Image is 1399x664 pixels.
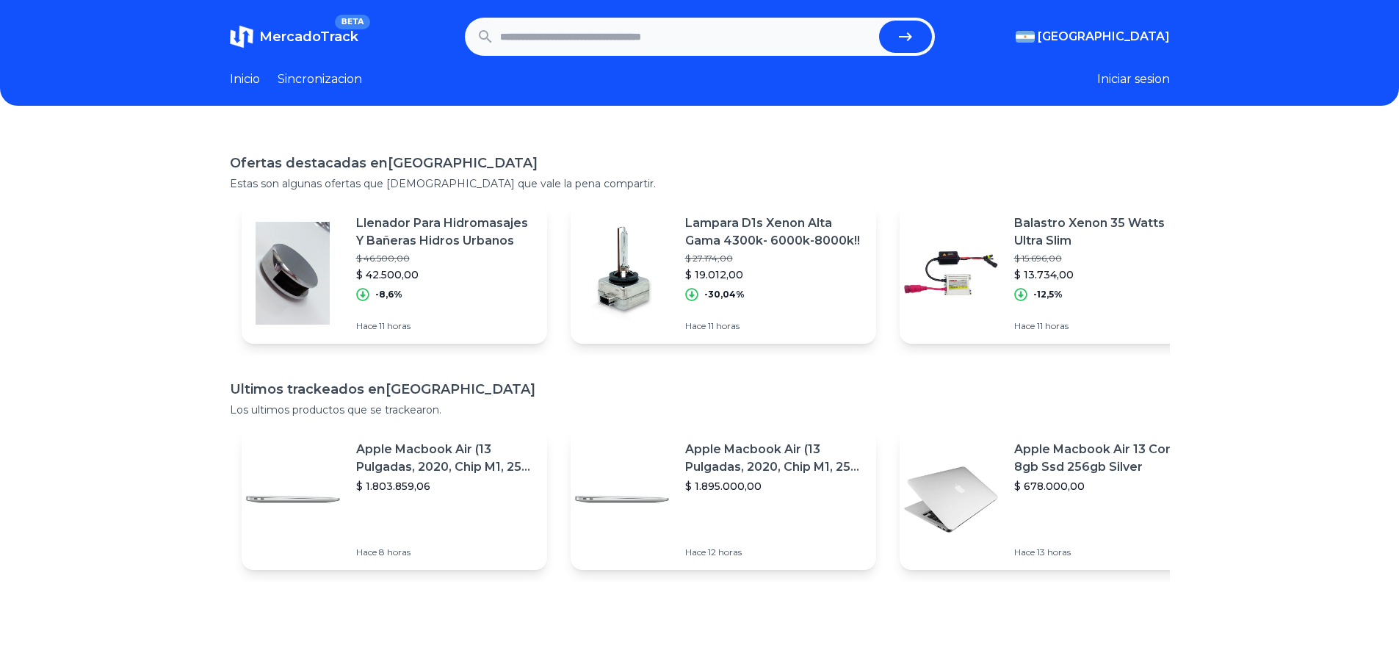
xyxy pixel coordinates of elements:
h1: Ofertas destacadas en [GEOGRAPHIC_DATA] [230,153,1170,173]
span: BETA [335,15,369,29]
p: Hace 11 horas [1014,320,1193,332]
p: $ 19.012,00 [685,267,864,282]
h1: Ultimos trackeados en [GEOGRAPHIC_DATA] [230,379,1170,400]
a: Featured imageApple Macbook Air (13 Pulgadas, 2020, Chip M1, 256 Gb De Ssd, 8 Gb De Ram) - Plata$... [242,429,547,570]
p: Estas son algunas ofertas que [DEMOGRAPHIC_DATA] que vale la pena compartir. [230,176,1170,191]
p: $ 27.174,00 [685,253,864,264]
a: Inicio [230,71,260,88]
img: MercadoTrack [230,25,253,48]
p: Hace 13 horas [1014,546,1193,558]
p: $ 15.696,00 [1014,253,1193,264]
img: Featured image [242,448,344,551]
a: Sincronizacion [278,71,362,88]
p: -30,04% [704,289,745,300]
p: -12,5% [1033,289,1063,300]
p: Los ultimos productos que se trackearon. [230,403,1170,417]
a: Featured imageLlenador Para Hidromasajes Y Bañeras Hidros Urbanos$ 46.500,00$ 42.500,00-8,6%Hace ... [242,203,547,344]
p: $ 1.803.859,06 [356,479,535,494]
img: Featured image [242,222,344,325]
img: Featured image [571,448,673,551]
a: Featured imageLampara D1s Xenon Alta Gama 4300k- 6000k-8000k!!$ 27.174,00$ 19.012,00-30,04%Hace 1... [571,203,876,344]
a: Featured imageBalastro Xenon 35 Watts Ultra Slim$ 15.696,00$ 13.734,00-12,5%Hace 11 horas [900,203,1205,344]
img: Argentina [1016,31,1035,43]
p: $ 46.500,00 [356,253,535,264]
button: Iniciar sesion [1097,71,1170,88]
span: [GEOGRAPHIC_DATA] [1038,28,1170,46]
p: Balastro Xenon 35 Watts Ultra Slim [1014,214,1193,250]
p: Apple Macbook Air (13 Pulgadas, 2020, Chip M1, 256 Gb De Ssd, 8 Gb De Ram) - Plata [356,441,535,476]
p: Apple Macbook Air 13 Core I5 8gb Ssd 256gb Silver [1014,441,1193,476]
a: Featured imageApple Macbook Air (13 Pulgadas, 2020, Chip M1, 256 Gb De Ssd, 8 Gb De Ram) - Plata$... [571,429,876,570]
p: Hace 11 horas [356,320,535,332]
span: MercadoTrack [259,29,358,45]
p: $ 678.000,00 [1014,479,1193,494]
img: Featured image [900,448,1002,551]
img: Featured image [900,222,1002,325]
button: [GEOGRAPHIC_DATA] [1016,28,1170,46]
p: Apple Macbook Air (13 Pulgadas, 2020, Chip M1, 256 Gb De Ssd, 8 Gb De Ram) - Plata [685,441,864,476]
p: Hace 11 horas [685,320,864,332]
p: -8,6% [375,289,402,300]
p: Lampara D1s Xenon Alta Gama 4300k- 6000k-8000k!! [685,214,864,250]
p: Hace 12 horas [685,546,864,558]
img: Featured image [571,222,673,325]
p: Hace 8 horas [356,546,535,558]
a: Featured imageApple Macbook Air 13 Core I5 8gb Ssd 256gb Silver$ 678.000,00Hace 13 horas [900,429,1205,570]
p: Llenador Para Hidromasajes Y Bañeras Hidros Urbanos [356,214,535,250]
p: $ 13.734,00 [1014,267,1193,282]
a: MercadoTrackBETA [230,25,358,48]
p: $ 1.895.000,00 [685,479,864,494]
p: $ 42.500,00 [356,267,535,282]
